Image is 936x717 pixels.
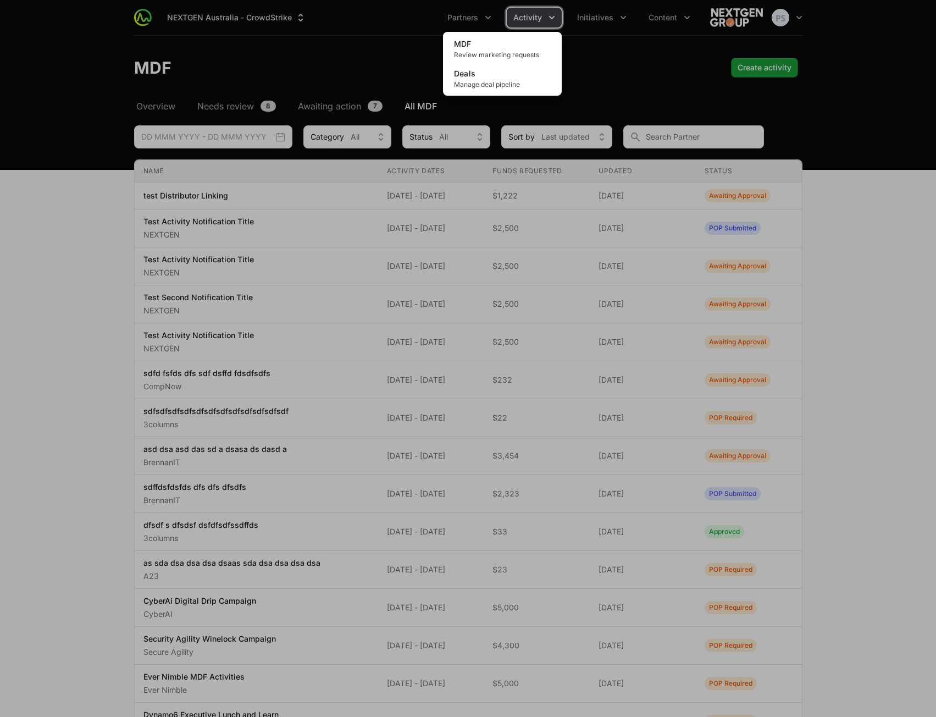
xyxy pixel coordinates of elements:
a: MDFReview marketing requests [445,34,560,64]
span: Manage deal pipeline [454,80,551,89]
span: Review marketing requests [454,51,551,59]
a: DealsManage deal pipeline [445,64,560,93]
span: MDF [454,39,472,48]
div: Activity menu [507,8,562,27]
div: Main navigation [152,8,697,27]
span: Deals [454,69,476,78]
